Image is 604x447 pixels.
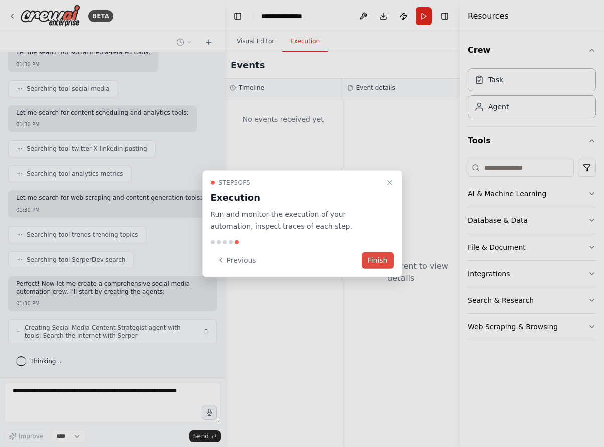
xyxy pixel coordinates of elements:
button: Previous [211,252,262,268]
button: Hide left sidebar [231,9,245,23]
button: Close walkthrough [384,177,396,189]
span: Step 5 of 5 [219,179,251,187]
p: Run and monitor the execution of your automation, inspect traces of each step. [211,209,382,232]
button: Finish [362,252,394,268]
h3: Execution [211,191,382,205]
